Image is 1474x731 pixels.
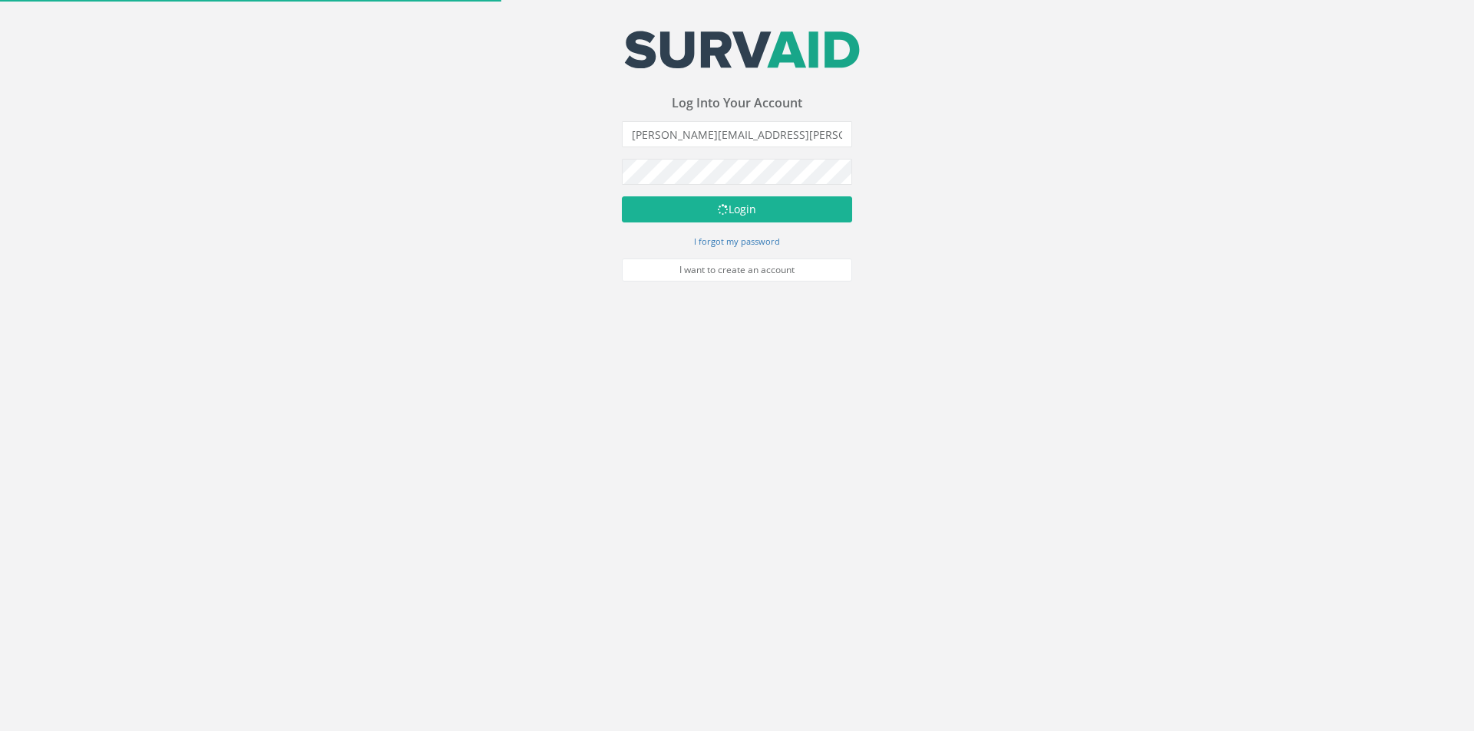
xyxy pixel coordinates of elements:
h3: Log Into Your Account [622,97,852,110]
button: Login [622,196,852,222]
small: I forgot my password [694,235,780,247]
input: Email [622,121,852,147]
a: I want to create an account [622,258,852,282]
a: I forgot my password [694,234,780,248]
